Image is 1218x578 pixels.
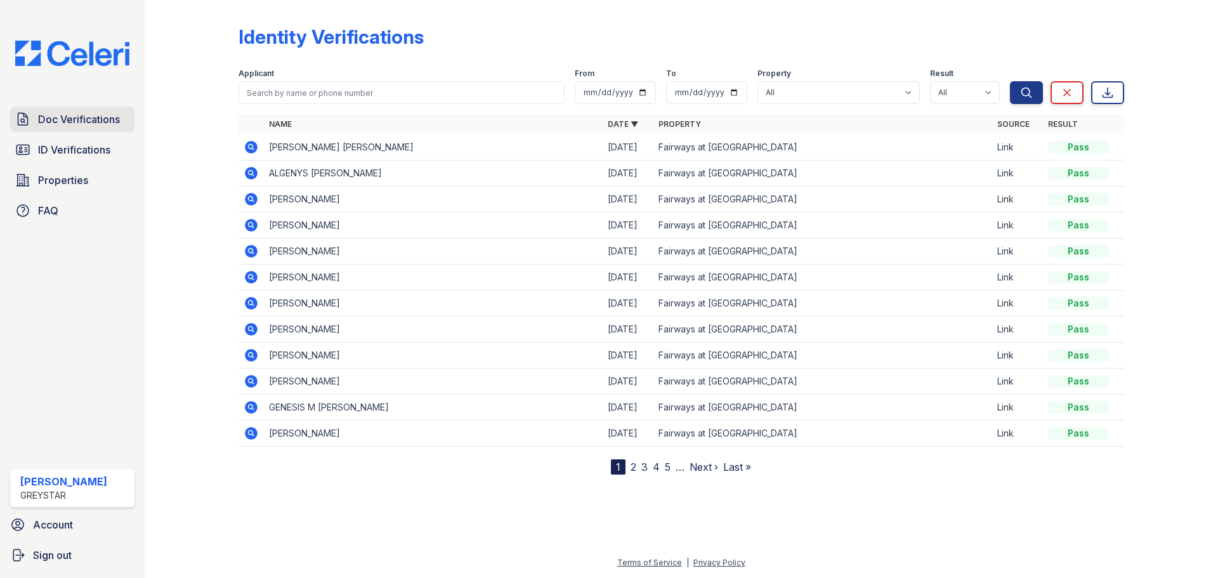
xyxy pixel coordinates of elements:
[264,395,603,421] td: GENESIS M [PERSON_NAME]
[603,187,653,213] td: [DATE]
[653,343,992,369] td: Fairways at [GEOGRAPHIC_DATA]
[997,119,1030,129] a: Source
[653,461,660,473] a: 4
[269,119,292,129] a: Name
[603,317,653,343] td: [DATE]
[930,69,953,79] label: Result
[665,461,671,473] a: 5
[603,291,653,317] td: [DATE]
[653,187,992,213] td: Fairways at [GEOGRAPHIC_DATA]
[653,395,992,421] td: Fairways at [GEOGRAPHIC_DATA]
[686,558,689,567] div: |
[264,161,603,187] td: ALGENYS [PERSON_NAME]
[239,69,274,79] label: Applicant
[575,69,594,79] label: From
[1048,119,1078,129] a: Result
[10,107,134,132] a: Doc Verifications
[1048,193,1109,206] div: Pass
[10,198,134,223] a: FAQ
[10,167,134,193] a: Properties
[617,558,682,567] a: Terms of Service
[653,213,992,239] td: Fairways at [GEOGRAPHIC_DATA]
[603,395,653,421] td: [DATE]
[653,161,992,187] td: Fairways at [GEOGRAPHIC_DATA]
[264,265,603,291] td: [PERSON_NAME]
[653,239,992,265] td: Fairways at [GEOGRAPHIC_DATA]
[1048,141,1109,154] div: Pass
[992,239,1043,265] td: Link
[992,395,1043,421] td: Link
[641,461,648,473] a: 3
[603,369,653,395] td: [DATE]
[658,119,701,129] a: Property
[1048,375,1109,388] div: Pass
[603,343,653,369] td: [DATE]
[653,421,992,447] td: Fairways at [GEOGRAPHIC_DATA]
[38,112,120,127] span: Doc Verifications
[20,474,107,489] div: [PERSON_NAME]
[676,459,684,475] span: …
[239,81,565,104] input: Search by name or phone number
[603,161,653,187] td: [DATE]
[992,369,1043,395] td: Link
[653,317,992,343] td: Fairways at [GEOGRAPHIC_DATA]
[603,265,653,291] td: [DATE]
[33,548,72,563] span: Sign out
[20,489,107,502] div: Greystar
[608,119,638,129] a: Date ▼
[264,369,603,395] td: [PERSON_NAME]
[38,203,58,218] span: FAQ
[1048,401,1109,414] div: Pass
[1048,297,1109,310] div: Pass
[992,265,1043,291] td: Link
[992,291,1043,317] td: Link
[693,558,745,567] a: Privacy Policy
[1048,219,1109,232] div: Pass
[666,69,676,79] label: To
[38,173,88,188] span: Properties
[757,69,791,79] label: Property
[264,291,603,317] td: [PERSON_NAME]
[1048,245,1109,258] div: Pass
[992,161,1043,187] td: Link
[264,239,603,265] td: [PERSON_NAME]
[264,135,603,161] td: [PERSON_NAME] [PERSON_NAME]
[603,421,653,447] td: [DATE]
[653,291,992,317] td: Fairways at [GEOGRAPHIC_DATA]
[1048,271,1109,284] div: Pass
[1048,323,1109,336] div: Pass
[603,239,653,265] td: [DATE]
[992,135,1043,161] td: Link
[264,343,603,369] td: [PERSON_NAME]
[264,421,603,447] td: [PERSON_NAME]
[5,512,140,537] a: Account
[992,421,1043,447] td: Link
[239,25,424,48] div: Identity Verifications
[992,213,1043,239] td: Link
[264,187,603,213] td: [PERSON_NAME]
[5,542,140,568] a: Sign out
[653,135,992,161] td: Fairways at [GEOGRAPHIC_DATA]
[603,213,653,239] td: [DATE]
[10,137,134,162] a: ID Verifications
[603,135,653,161] td: [DATE]
[653,265,992,291] td: Fairways at [GEOGRAPHIC_DATA]
[1048,427,1109,440] div: Pass
[264,317,603,343] td: [PERSON_NAME]
[690,461,718,473] a: Next ›
[631,461,636,473] a: 2
[992,187,1043,213] td: Link
[992,317,1043,343] td: Link
[33,517,73,532] span: Account
[723,461,751,473] a: Last »
[38,142,110,157] span: ID Verifications
[5,41,140,66] img: CE_Logo_Blue-a8612792a0a2168367f1c8372b55b34899dd931a85d93a1a3d3e32e68fde9ad4.png
[264,213,603,239] td: [PERSON_NAME]
[1048,167,1109,180] div: Pass
[611,459,625,475] div: 1
[653,369,992,395] td: Fairways at [GEOGRAPHIC_DATA]
[1048,349,1109,362] div: Pass
[992,343,1043,369] td: Link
